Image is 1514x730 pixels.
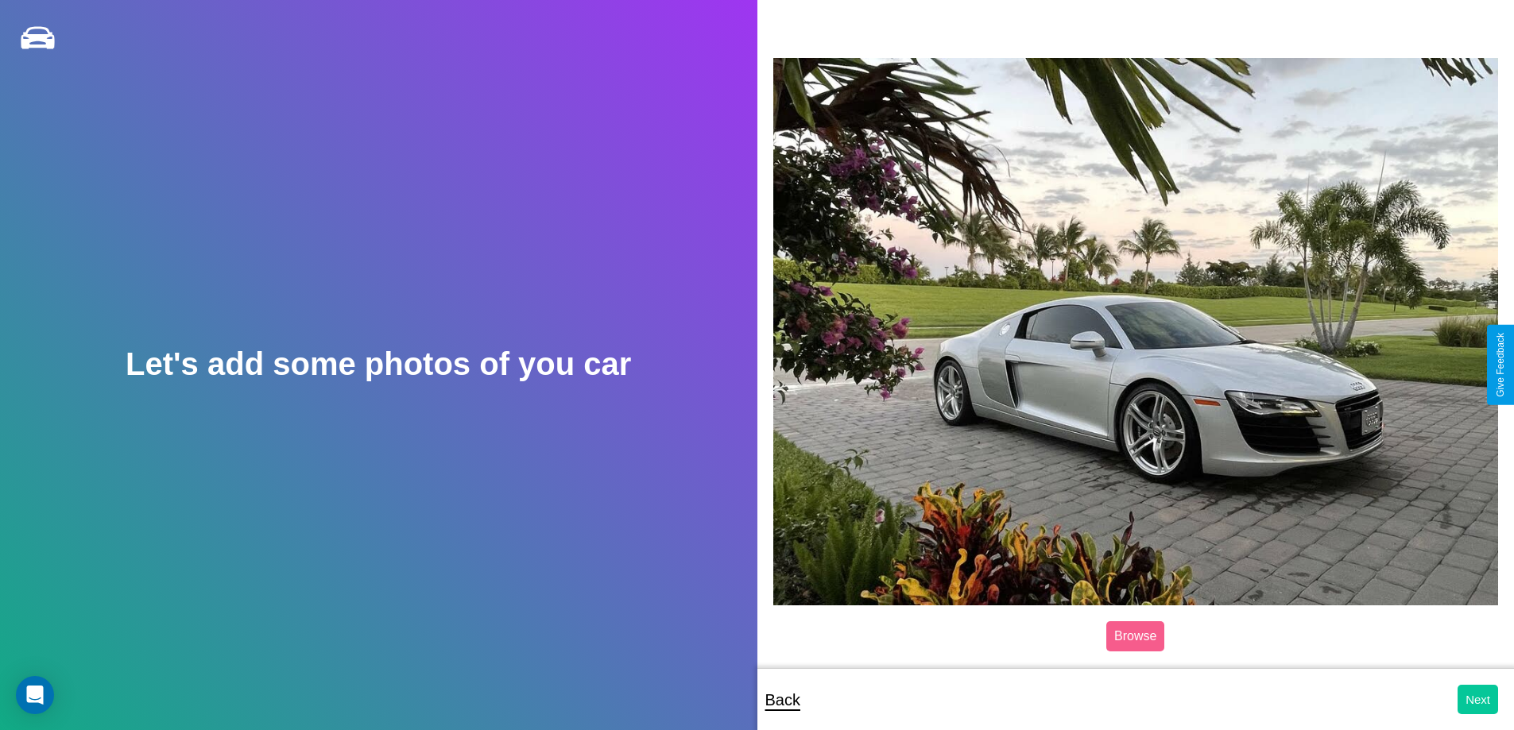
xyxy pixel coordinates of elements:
[16,676,54,714] div: Open Intercom Messenger
[126,346,631,382] h2: Let's add some photos of you car
[1495,333,1506,397] div: Give Feedback
[1106,621,1164,651] label: Browse
[765,686,800,714] p: Back
[773,58,1499,604] img: posted
[1458,685,1498,714] button: Next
